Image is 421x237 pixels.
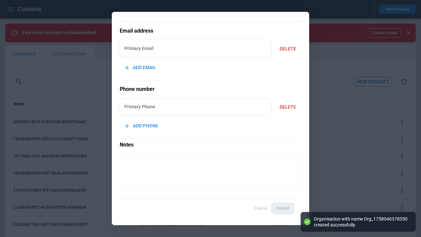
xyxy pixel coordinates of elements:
button: DELETE [274,42,301,56]
div: Organisation with name Org_1758046378350 created successfully [314,216,409,228]
button: ADD EMAIL [120,61,161,75]
button: ADD PHONE [120,119,163,133]
h5: Phone number [120,86,301,93]
p: Notes [120,138,301,148]
button: DELETE [274,100,301,114]
h5: Email address [120,27,301,35]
